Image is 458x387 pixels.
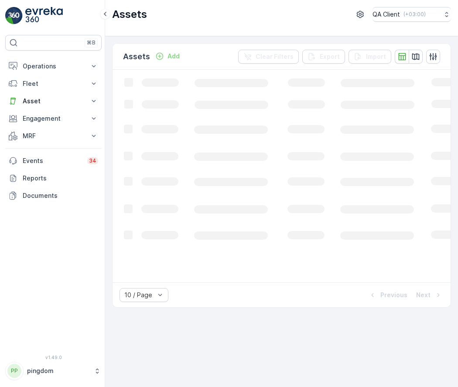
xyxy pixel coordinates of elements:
[27,367,89,375] p: pingdom
[23,97,84,105] p: Asset
[238,50,299,64] button: Clear Filters
[112,7,147,21] p: Assets
[380,291,407,299] p: Previous
[23,191,98,200] p: Documents
[5,75,102,92] button: Fleet
[5,7,23,24] img: logo
[373,7,451,22] button: QA Client(+03:00)
[5,187,102,204] a: Documents
[87,39,96,46] p: ⌘B
[320,52,340,61] p: Export
[152,51,183,61] button: Add
[23,174,98,183] p: Reports
[5,58,102,75] button: Operations
[5,362,102,380] button: PPpingdom
[349,50,391,64] button: Import
[5,92,102,110] button: Asset
[5,110,102,127] button: Engagement
[25,7,63,24] img: logo_light-DOdMpM7g.png
[7,364,21,378] div: PP
[416,291,431,299] p: Next
[167,52,180,61] p: Add
[123,51,150,63] p: Assets
[23,132,84,140] p: MRF
[23,114,84,123] p: Engagement
[415,290,444,300] button: Next
[302,50,345,64] button: Export
[5,170,102,187] a: Reports
[5,152,102,170] a: Events34
[23,156,82,165] p: Events
[373,10,400,19] p: QA Client
[367,290,408,300] button: Previous
[5,355,102,360] span: v 1.49.0
[23,62,84,71] p: Operations
[256,52,294,61] p: Clear Filters
[403,11,426,18] p: ( +03:00 )
[23,79,84,88] p: Fleet
[5,127,102,145] button: MRF
[89,157,96,164] p: 34
[366,52,386,61] p: Import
